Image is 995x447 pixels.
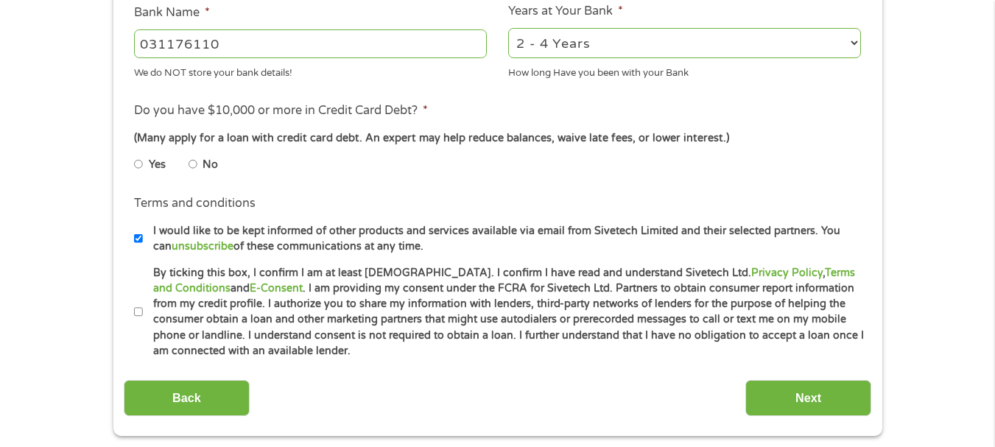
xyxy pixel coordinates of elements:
label: Yes [149,157,166,173]
label: I would like to be kept informed of other products and services available via email from Sivetech... [143,223,865,255]
a: Terms and Conditions [153,267,855,295]
a: unsubscribe [172,240,233,253]
label: By ticking this box, I confirm I am at least [DEMOGRAPHIC_DATA]. I confirm I have read and unders... [143,265,865,359]
div: We do NOT store your bank details! [134,60,487,80]
label: No [203,157,218,173]
div: How long Have you been with your Bank [508,60,861,80]
input: Back [124,380,250,416]
div: (Many apply for a loan with credit card debt. An expert may help reduce balances, waive late fees... [134,130,860,147]
input: Next [745,380,871,416]
a: E-Consent [250,282,303,295]
label: Years at Your Bank [508,4,623,19]
label: Terms and conditions [134,196,256,211]
label: Bank Name [134,5,210,21]
label: Do you have $10,000 or more in Credit Card Debt? [134,103,428,119]
a: Privacy Policy [751,267,823,279]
